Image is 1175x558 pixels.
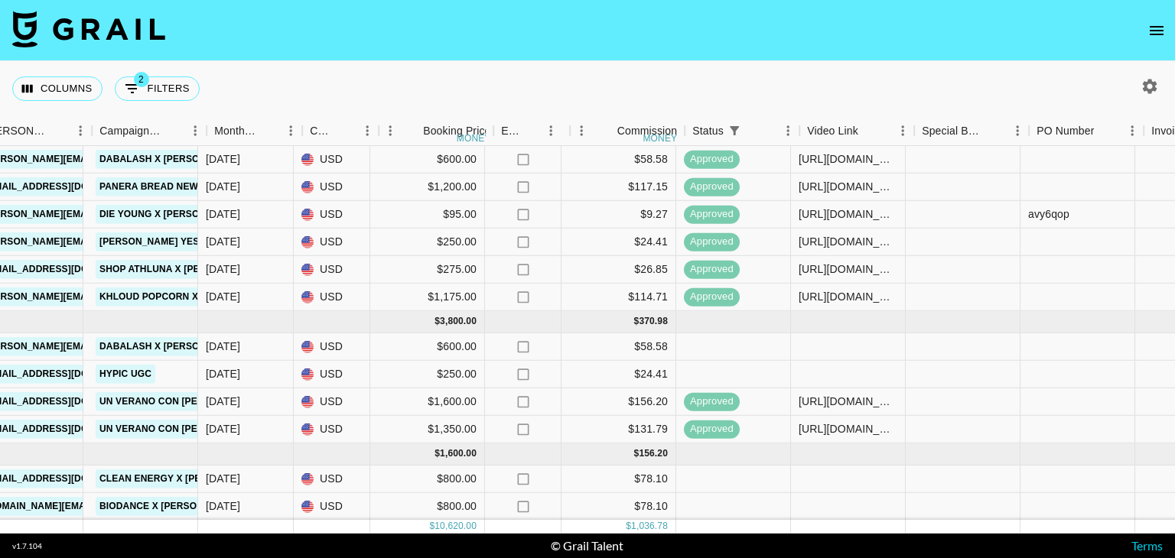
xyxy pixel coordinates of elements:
[96,497,243,516] a: Biodance x [PERSON_NAME]
[799,116,914,146] div: Video Link
[626,520,631,533] div: $
[684,207,740,222] span: approved
[435,315,440,328] div: $
[561,284,676,311] div: $114.71
[561,416,676,443] div: $131.79
[47,120,69,141] button: Sort
[69,119,92,142] button: Menu
[279,119,302,142] button: Menu
[370,201,485,229] div: $95.00
[206,394,240,409] div: Sep '25
[96,150,330,169] a: Dabalash x [PERSON_NAME] - Down Payment
[370,388,485,416] div: $1,600.00
[1141,15,1172,46] button: open drawer
[799,234,897,249] div: https://www.tiktok.com/@karenncactus/video/7538479838349298999?is_from_webapp=1&sender_device=pc&...
[96,232,203,251] a: [PERSON_NAME] Yes
[206,179,240,194] div: Aug '25
[206,366,240,381] div: Sep '25
[776,119,799,142] button: Menu
[206,289,240,304] div: Aug '25
[1094,120,1115,141] button: Sort
[634,447,640,460] div: $
[96,392,264,411] a: Un Verano Con [PERSON_NAME]
[643,134,677,143] div: money
[692,116,724,146] div: Status
[684,152,740,167] span: approved
[684,394,740,409] span: approved
[539,119,562,142] button: Menu
[440,447,477,460] div: 1,600.00
[617,116,678,146] div: Commission
[561,493,676,521] div: $78.10
[634,315,640,328] div: $
[799,394,897,409] div: https://www.instagram.com/reel/DOoQErWDkXL/?utm_source=ig_web_copy_link&igsh=MWlqNmh2OTNwY3J1MA==
[1037,116,1094,146] div: PO Number
[294,146,370,174] div: USD
[370,174,485,201] div: $1,200.00
[724,120,745,141] div: 1 active filter
[435,520,477,533] div: 10,620.00
[1006,119,1029,142] button: Menu
[370,146,485,174] div: $600.00
[685,116,799,146] div: Status
[1121,119,1144,142] button: Menu
[370,466,485,493] div: $800.00
[596,120,617,141] button: Sort
[457,134,491,143] div: money
[891,119,914,142] button: Menu
[214,116,258,146] div: Month Due
[799,261,897,277] div: https://www.instagram.com/p/DNo5zu6t0Xk/?utm_source=ig_web_copy_link&igsh=NXpxaW1sZ29zNHB5
[914,116,1029,146] div: Special Booking Type
[639,447,668,460] div: 156.20
[96,469,268,488] a: Clean Energy x [PERSON_NAME]
[12,541,42,551] div: v 1.7.104
[99,116,162,146] div: Campaign (Type)
[206,261,240,277] div: Aug '25
[294,256,370,284] div: USD
[379,119,402,142] button: Menu
[561,256,676,284] div: $26.85
[134,72,149,87] span: 2
[370,229,485,256] div: $250.00
[294,284,370,311] div: USD
[370,284,485,311] div: $1,175.00
[294,229,370,256] div: USD
[745,120,767,141] button: Sort
[370,256,485,284] div: $275.00
[684,290,740,304] span: approved
[206,498,240,514] div: Oct '25
[440,315,477,328] div: 3,800.00
[370,493,485,521] div: $800.00
[96,420,264,439] a: Un Verano Con [PERSON_NAME]
[96,365,155,384] a: Hypic UGC
[1131,538,1163,553] a: Terms
[302,116,379,146] div: Currency
[561,229,676,256] div: $24.41
[684,262,740,277] span: approved
[294,361,370,388] div: USD
[551,538,623,553] div: © Grail Talent
[294,466,370,493] div: USD
[799,421,897,436] div: https://www.instagram.com/reel/DO85nYcjtiZ/?utm_source=ig_web_copy_link&igsh=dzR6dmU4bmV4c2t4
[799,151,897,167] div: https://www.tiktok.com/@itsregannn.xo/video/7536621469825043725
[370,416,485,443] div: $1,350.00
[206,206,240,222] div: Aug '25
[294,333,370,361] div: USD
[807,116,858,146] div: Video Link
[858,120,880,141] button: Sort
[684,235,740,249] span: approved
[423,116,490,146] div: Booking Price
[206,421,240,436] div: Sep '25
[501,116,522,146] div: Expenses: Remove Commission?
[162,120,184,141] button: Sort
[561,333,676,361] div: $58.58
[493,116,570,146] div: Expenses: Remove Commission?
[429,520,435,533] div: $
[258,120,279,141] button: Sort
[561,388,676,416] div: $156.20
[294,388,370,416] div: USD
[310,116,334,146] div: Currency
[561,361,676,388] div: $24.41
[294,416,370,443] div: USD
[639,315,668,328] div: 370.98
